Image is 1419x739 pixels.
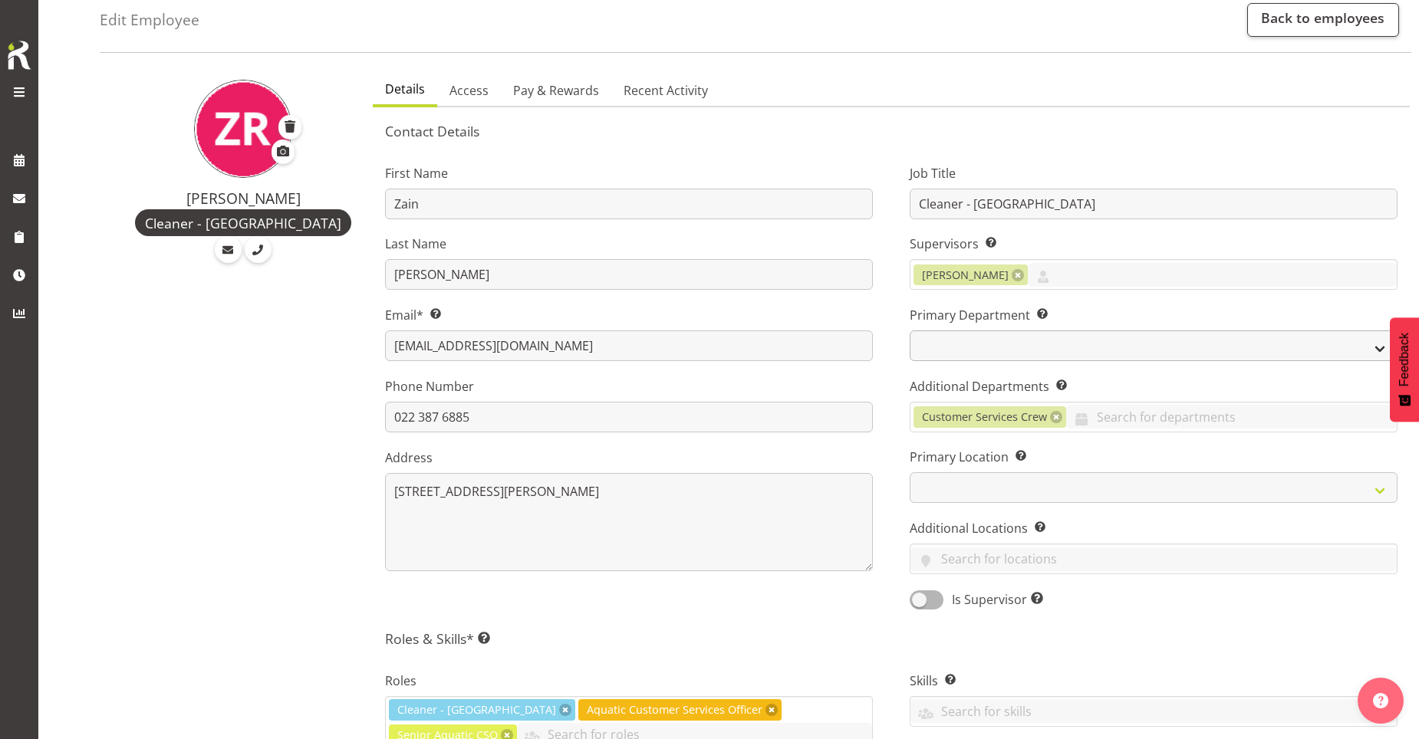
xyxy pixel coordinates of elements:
label: Primary Location [910,448,1398,466]
h5: Contact Details [385,123,1398,140]
input: First Name [385,189,873,219]
h4: Edit Employee [100,11,199,28]
span: [PERSON_NAME] [922,267,1009,284]
input: Search for locations [910,547,1397,571]
label: Additional Departments [910,377,1398,396]
span: Customer Services Crew [922,409,1047,425]
img: help-xxl-2.png [1373,693,1388,708]
span: Recent Activity [624,81,708,100]
input: Search for departments [1066,405,1397,429]
input: Phone Number [385,402,873,432]
a: Call Employee [245,236,272,263]
label: First Name [385,164,873,182]
label: Supervisors [910,235,1398,253]
input: Last Name [385,259,873,290]
label: Last Name [385,235,873,253]
button: Feedback - Show survey [1390,317,1419,422]
input: Email Address [385,330,873,361]
label: Additional Locations [910,519,1398,537]
label: Phone Number [385,377,873,396]
label: Email* [385,306,873,324]
span: Feedback [1398,333,1411,386]
img: Rosterit icon logo [4,38,35,72]
span: Aquatic Customer Services Officer [587,701,762,718]
a: Email Employee [215,236,242,263]
input: Job Title [910,189,1398,219]
span: Is Supervisor [943,590,1043,609]
a: Back to employees [1247,3,1399,37]
input: Search for skills [910,699,1397,723]
span: Cleaner - [GEOGRAPHIC_DATA] [145,213,341,233]
span: Access [449,81,489,100]
span: Details [385,80,425,98]
span: Cleaner - [GEOGRAPHIC_DATA] [397,701,556,718]
h5: Roles & Skills* [385,630,1398,647]
span: Pay & Rewards [513,81,599,100]
label: Address [385,448,873,467]
label: Roles [385,672,873,690]
label: Job Title [910,164,1398,182]
h4: [PERSON_NAME] [132,190,354,207]
img: zain-robinson11579.jpg [194,80,292,178]
label: Skills [910,672,1398,690]
label: Primary Department [910,306,1398,324]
